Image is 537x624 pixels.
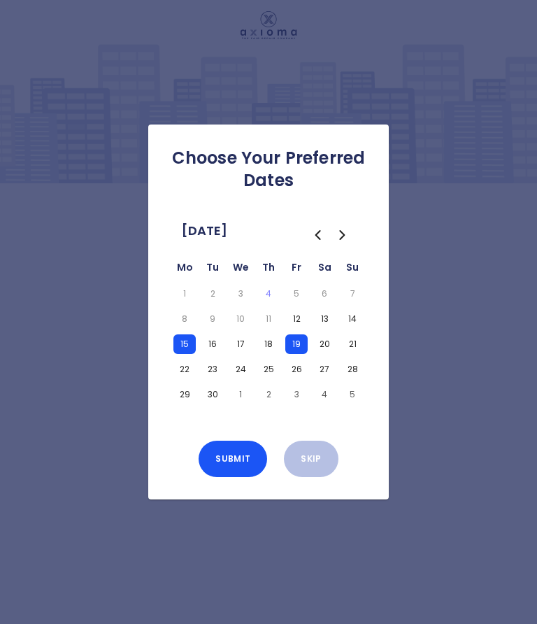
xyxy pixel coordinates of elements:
[330,222,355,248] button: Go to the Next Month
[173,284,196,304] button: Monday, September 1st, 2025
[229,334,252,354] button: Wednesday, September 17th, 2025
[341,309,364,329] button: Sunday, September 14th, 2025
[229,385,252,404] button: Wednesday, October 1st, 2025
[341,284,364,304] button: Sunday, September 7th, 2025
[313,360,336,379] button: Saturday, September 27th, 2025
[284,441,338,477] button: Skip
[285,360,308,379] button: Friday, September 26th, 2025
[285,309,308,329] button: Friday, September 12th, 2025
[171,259,199,281] th: Monday
[313,334,336,354] button: Saturday, September 20th, 2025
[201,334,224,354] button: Tuesday, September 16th, 2025
[257,360,280,379] button: Thursday, September 25th, 2025
[285,385,308,404] button: Friday, October 3rd, 2025
[313,284,336,304] button: Saturday, September 6th, 2025
[305,222,330,248] button: Go to the Previous Month
[229,284,252,304] button: Wednesday, September 3rd, 2025
[341,385,364,404] button: Sunday, October 5th, 2025
[173,385,196,404] button: Monday, September 29th, 2025
[173,360,196,379] button: Monday, September 22nd, 2025
[199,259,227,281] th: Tuesday
[173,309,196,329] button: Monday, September 8th, 2025
[241,11,297,39] img: Logo
[313,385,336,404] button: Saturday, October 4th, 2025
[201,360,224,379] button: Tuesday, September 23rd, 2025
[257,385,280,404] button: Thursday, October 2nd, 2025
[341,360,364,379] button: Sunday, September 28th, 2025
[201,309,224,329] button: Tuesday, September 9th, 2025
[310,259,338,281] th: Saturday
[255,259,282,281] th: Thursday
[285,284,308,304] button: Friday, September 5th, 2025
[173,334,196,354] button: Monday, September 15th, 2025, selected
[171,259,366,407] table: September 2025
[257,334,280,354] button: Thursday, September 18th, 2025
[341,334,364,354] button: Sunday, September 21st, 2025
[182,220,227,242] span: [DATE]
[257,284,280,304] button: Today, Thursday, September 4th, 2025
[227,259,255,281] th: Wednesday
[338,259,366,281] th: Sunday
[285,334,308,354] button: Friday, September 19th, 2025, selected
[201,284,224,304] button: Tuesday, September 2nd, 2025
[201,385,224,404] button: Tuesday, September 30th, 2025
[229,309,252,329] button: Wednesday, September 10th, 2025
[199,441,267,477] button: Submit
[229,360,252,379] button: Wednesday, September 24th, 2025
[257,309,280,329] button: Thursday, September 11th, 2025
[282,259,310,281] th: Friday
[159,147,378,192] h2: Choose Your Preferred Dates
[313,309,336,329] button: Saturday, September 13th, 2025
